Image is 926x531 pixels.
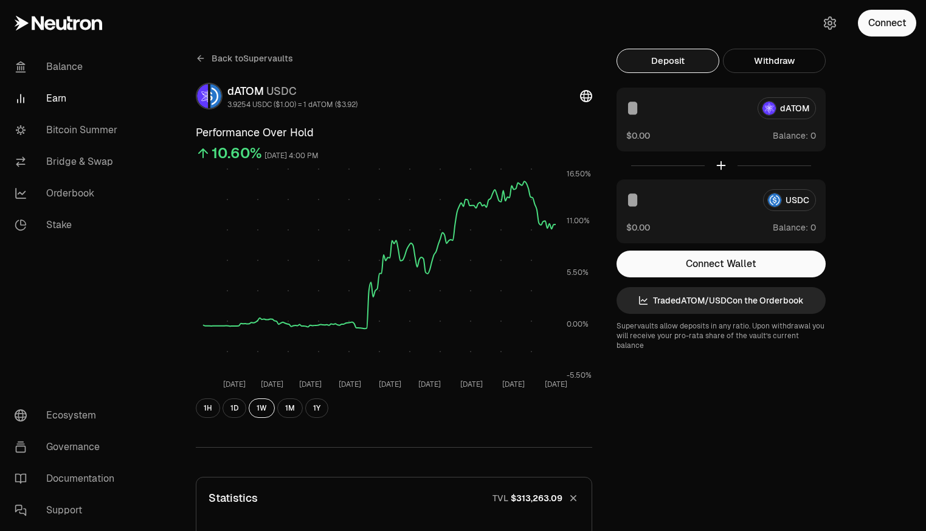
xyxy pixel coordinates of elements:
button: Connect [858,10,916,36]
tspan: [DATE] [460,380,483,389]
tspan: [DATE] [502,380,525,389]
button: StatisticsTVL$313,263.09 [196,477,592,519]
div: 3.9254 USDC ($1.00) = 1 dATOM ($3.92) [227,100,358,109]
h3: Performance Over Hold [196,124,592,141]
button: $0.00 [626,129,650,142]
tspan: 0.00% [567,319,589,329]
img: dATOM Logo [197,84,208,108]
a: TradedATOM/USDCon the Orderbook [617,287,826,314]
tspan: -5.50% [567,370,592,380]
span: $313,263.09 [511,492,562,504]
img: USDC Logo [210,84,221,108]
tspan: [DATE] [378,380,401,389]
span: Balance: [773,130,808,142]
tspan: [DATE] [299,380,321,389]
button: 1H [196,398,220,418]
div: [DATE] 4:00 PM [264,149,319,163]
a: Orderbook [5,178,131,209]
a: Support [5,495,131,526]
button: 1Y [305,398,328,418]
a: Balance [5,51,131,83]
button: 1M [277,398,303,418]
div: dATOM [227,83,358,100]
a: Ecosystem [5,400,131,431]
a: Back toSupervaults [196,49,293,68]
span: USDC [266,84,297,98]
div: 10.60% [212,144,262,163]
button: 1W [249,398,275,418]
tspan: 5.50% [567,268,589,277]
p: Supervaults allow deposits in any ratio. Upon withdrawal you will receive your pro-rata share of ... [617,321,826,350]
tspan: 16.50% [567,169,591,179]
p: TVL [492,492,508,504]
span: Balance: [773,221,808,234]
tspan: [DATE] [339,380,361,389]
span: Back to Supervaults [212,52,293,64]
p: Statistics [209,490,258,507]
button: Deposit [617,49,719,73]
button: 1D [223,398,246,418]
tspan: [DATE] [544,380,567,389]
tspan: [DATE] [223,380,246,389]
a: Documentation [5,463,131,495]
button: Connect Wallet [617,251,826,277]
a: Bridge & Swap [5,146,131,178]
a: Governance [5,431,131,463]
tspan: [DATE] [261,380,283,389]
a: Bitcoin Summer [5,114,131,146]
tspan: 11.00% [567,216,590,226]
a: Stake [5,209,131,241]
button: Withdraw [723,49,826,73]
tspan: [DATE] [418,380,441,389]
a: Earn [5,83,131,114]
button: $0.00 [626,221,650,234]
